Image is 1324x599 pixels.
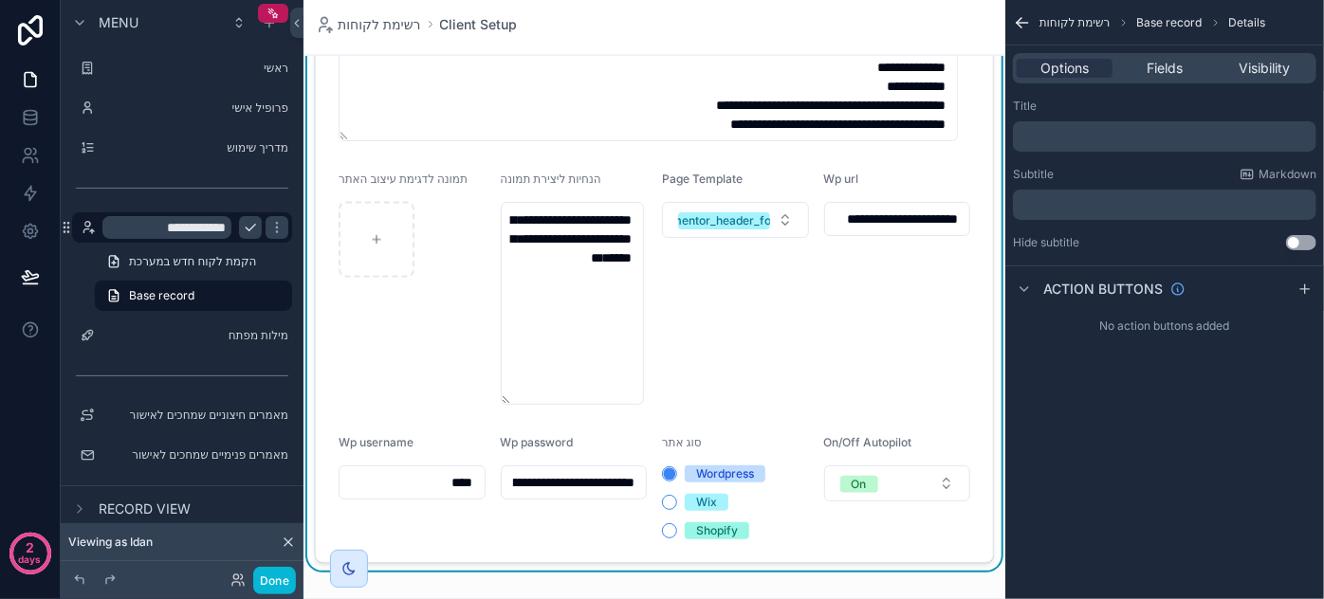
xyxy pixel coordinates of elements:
[72,440,292,470] a: מאמרים פנימיים שמחכים לאישור
[1013,235,1079,250] label: Hide subtitle
[339,172,468,186] span: תמונה לדגימת עיצוב האתר
[1013,99,1037,114] label: Title
[1229,15,1266,30] span: Details
[99,13,138,32] span: Menu
[315,15,421,34] a: רשימת לקוחות
[95,246,292,277] a: הקמת לקוח חדש במערכת
[72,400,292,430] a: מאמרים חיצוניים שמחכים לאישור
[72,53,292,83] a: ראשי
[99,499,191,518] span: Record view
[655,212,793,229] div: elementor_header_footer
[1013,121,1316,152] div: scrollable content
[1137,15,1203,30] span: Base record
[102,140,288,155] label: מדריך שימוש
[129,288,194,303] span: Base record
[1147,59,1183,78] span: Fields
[102,408,288,423] label: מאמרים חיצוניים שמחכים לאישור
[852,476,867,493] div: On
[696,465,754,482] div: Wordpress
[662,202,809,238] button: Select Button
[102,61,288,76] label: ראשי
[72,93,292,123] a: פרופיל אישי
[19,546,42,572] p: days
[26,538,34,557] p: 2
[129,254,256,269] span: הקמת לקוח חדש במערכת
[339,435,414,449] span: Wp username
[1239,59,1290,78] span: Visibility
[253,567,296,594] button: Done
[824,172,859,186] span: Wp url
[501,172,601,186] span: הנחיות ליצירת תמונה
[68,535,153,550] span: Viewing as Idan
[338,15,421,34] span: רשימת לקוחות
[72,133,292,163] a: מדריך שימוש
[1043,280,1163,299] span: Action buttons
[824,435,912,449] span: On/Off Autopilot
[72,320,292,351] a: מילות מפתח
[102,100,288,116] label: פרופיל אישי
[501,435,574,449] span: Wp password
[662,172,743,186] span: Page Template
[1005,311,1324,341] div: No action buttons added
[1039,15,1111,30] span: רשימת לקוחות
[102,328,288,343] label: מילות מפתח
[102,447,288,463] label: מאמרים פנימיים שמחכים לאישור
[696,522,738,539] div: Shopify
[824,465,971,501] button: Select Button
[696,494,717,511] div: Wix
[1040,59,1089,78] span: Options
[95,281,292,311] a: Base record
[1013,190,1316,220] div: scrollable content
[1013,167,1054,182] label: Subtitle
[440,15,518,34] a: Client Setup
[662,435,702,449] span: סוג אתר
[1240,167,1316,182] a: Markdown
[1259,167,1316,182] span: Markdown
